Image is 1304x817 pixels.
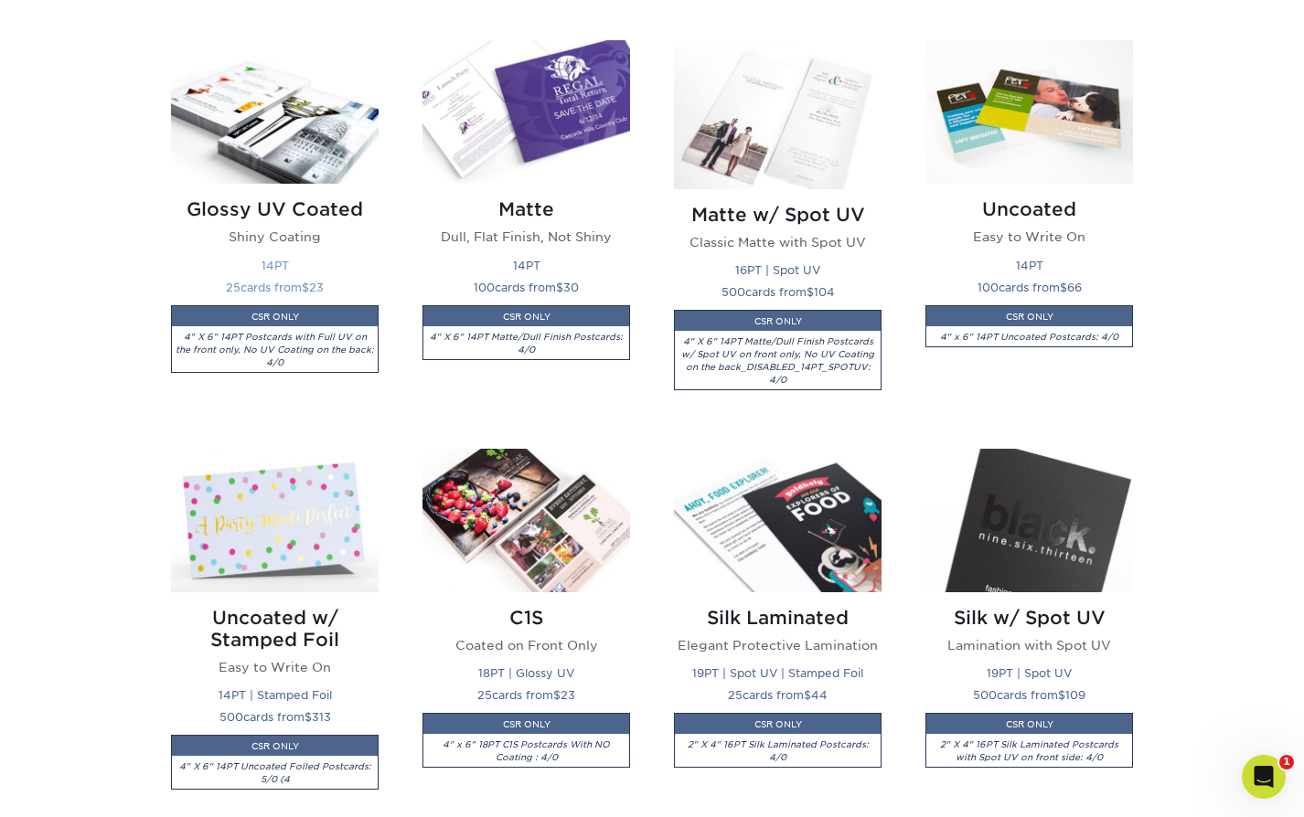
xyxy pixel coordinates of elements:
[478,666,574,680] small: 18PT | Glossy UV
[503,719,550,729] small: CSR ONLY
[430,332,623,355] i: 4" X 6" 14PT Matte/Dull Finish Postcards: 4/0
[422,198,630,220] h2: Matte
[1058,688,1065,702] span: $
[179,761,371,784] i: 4" X 6" 14PT Uncoated Foiled Postcards: 5/0 (4
[309,281,324,294] span: 23
[422,40,630,427] a: Matte Postcards Matte Dull, Flat Finish, Not Shiny 14PT 100cards from$30CSR ONLY4" X 6" 14PT Matt...
[804,688,811,702] span: $
[674,449,882,592] img: Silk Laminated Postcards
[561,688,575,702] span: 23
[987,666,1072,680] small: 19PT | Spot UV
[978,281,999,294] span: 100
[925,40,1133,184] img: Uncoated Postcards
[251,312,299,322] small: CSR ONLY
[422,449,630,592] img: C1S Postcards
[171,40,379,184] img: Glossy UV Coated Postcards
[422,40,630,184] img: Matte Postcards
[563,281,579,294] span: 30
[305,710,312,724] span: $
[474,281,579,294] small: cards from
[674,636,882,654] p: Elegant Protective Lamination
[219,688,332,702] small: 14PT | Stamped Foil
[674,233,882,251] p: Classic Matte with Spot UV
[811,688,828,702] span: 44
[940,739,1118,762] i: 2" X 4" 16PT Silk Laminated Postcards with Spot UV on front side: 4/0
[681,336,874,385] i: 4" X 6" 14PT Matte/Dull Finish Postcards w/ Spot UV on front only, No UV Coating on the back_DISA...
[1016,259,1043,272] small: 14PT
[312,710,331,724] span: 313
[1065,688,1085,702] span: 109
[474,281,495,294] span: 100
[925,607,1133,629] h2: Silk w/ Spot UV
[422,607,630,629] h2: C1S
[171,607,379,651] h2: Uncoated w/ Stamped Foil
[176,332,374,367] i: 4" X 6" 14PT Postcards with Full UV on the front only, No UV Coating on the back: 4/0
[692,666,863,680] small: 19PT | Spot UV | Stamped Foil
[1006,719,1053,729] small: CSR ONLY
[728,688,743,702] span: 25
[754,719,802,729] small: CSR ONLY
[513,259,540,272] small: 14PT
[422,228,630,246] p: Dull, Flat Finish, Not Shiny
[5,761,155,811] iframe: Google Customer Reviews
[262,259,289,272] small: 14PT
[171,449,379,592] img: Uncoated w/ Stamped Foil Postcards
[674,204,882,226] h2: Matte w/ Spot UV
[219,710,331,724] small: cards from
[940,332,1118,342] i: 4" x 6" 14PT Uncoated Postcards: 4/0
[925,228,1133,246] p: Easy to Write On
[1006,312,1053,322] small: CSR ONLY
[978,281,1082,294] small: cards from
[674,607,882,629] h2: Silk Laminated
[735,263,820,277] small: 16PT | Spot UV
[807,285,814,299] span: $
[674,40,882,188] img: Matte w/ Spot UV Postcards
[688,739,869,762] i: 2" X 4" 16PT Silk Laminated Postcards: 4/0
[226,281,240,294] span: 25
[443,739,610,762] i: 4" x 6" 18PT C1S Postcards With NO Coating : 4/0
[1060,281,1067,294] span: $
[553,688,561,702] span: $
[171,228,379,246] p: Shiny Coating
[226,281,324,294] small: cards from
[556,281,563,294] span: $
[754,316,802,326] small: CSR ONLY
[302,281,309,294] span: $
[973,688,997,702] span: 500
[503,312,550,322] small: CSR ONLY
[1279,755,1294,769] span: 1
[171,658,379,676] p: Easy to Write On
[171,198,379,220] h2: Glossy UV Coated
[477,688,575,702] small: cards from
[728,688,828,702] small: cards from
[422,636,630,654] p: Coated on Front Only
[925,40,1133,427] a: Uncoated Postcards Uncoated Easy to Write On 14PT 100cards from$66CSR ONLY4" x 6" 14PT Uncoated P...
[674,40,882,427] a: Matte w/ Spot UV Postcards Matte w/ Spot UV Classic Matte with Spot UV 16PT | Spot UV 500cards fr...
[814,285,835,299] span: 104
[721,285,835,299] small: cards from
[1067,281,1082,294] span: 66
[925,198,1133,220] h2: Uncoated
[1242,755,1286,799] iframe: Intercom live chat
[925,449,1133,592] img: Silk w/ Spot UV Postcards
[477,688,492,702] span: 25
[171,40,379,427] a: Glossy UV Coated Postcards Glossy UV Coated Shiny Coating 14PT 25cards from$23CSR ONLY4" X 6" 14P...
[219,710,243,724] span: 500
[251,741,299,751] small: CSR ONLY
[925,636,1133,654] p: Lamination with Spot UV
[973,688,1085,702] small: cards from
[721,285,745,299] span: 500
